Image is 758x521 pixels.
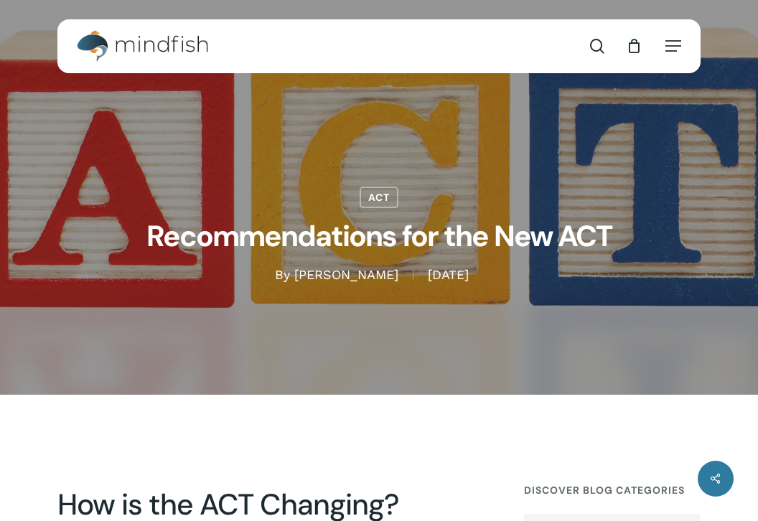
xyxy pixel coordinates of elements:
[294,267,398,282] a: [PERSON_NAME]
[665,39,681,53] a: Navigation Menu
[524,477,701,503] h4: Discover Blog Categories
[413,270,483,280] span: [DATE]
[360,187,398,208] a: ACT
[275,270,290,280] span: By
[626,38,642,54] a: Cart
[57,19,701,73] header: Main Menu
[57,208,701,266] h1: Recommendations for the New ACT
